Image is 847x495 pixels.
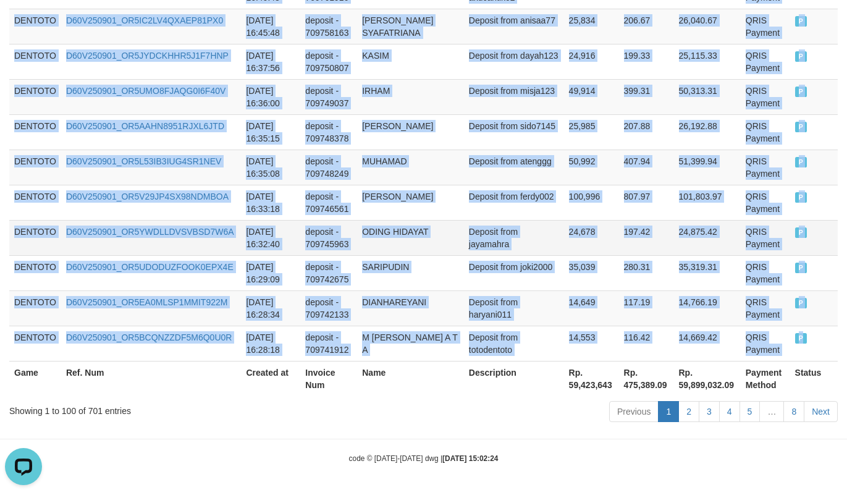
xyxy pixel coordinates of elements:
[241,150,300,185] td: [DATE] 16:35:08
[678,401,699,422] a: 2
[9,326,61,361] td: DENTOTO
[741,220,790,255] td: QRIS Payment
[300,290,357,326] td: deposit - 709742133
[795,87,807,97] span: PAID
[5,5,42,42] button: Open LiveChat chat widget
[783,401,804,422] a: 8
[741,9,790,44] td: QRIS Payment
[9,9,61,44] td: DENTOTO
[300,79,357,114] td: deposit - 709749037
[9,185,61,220] td: DENTOTO
[795,157,807,167] span: PAID
[357,79,464,114] td: IRHAM
[464,9,564,44] td: Deposit from anisaa77
[241,220,300,255] td: [DATE] 16:32:40
[300,361,357,396] th: Invoice Num
[241,185,300,220] td: [DATE] 16:33:18
[464,185,564,220] td: Deposit from ferdy002
[795,192,807,203] span: PAID
[741,290,790,326] td: QRIS Payment
[241,361,300,396] th: Created at
[300,326,357,361] td: deposit - 709741912
[619,114,674,150] td: 207.88
[795,333,807,344] span: PAID
[241,255,300,290] td: [DATE] 16:29:09
[674,326,741,361] td: 14,669.42
[357,255,464,290] td: SARIPUDIN
[564,44,619,79] td: 24,916
[795,298,807,308] span: PAID
[442,454,498,463] strong: [DATE] 15:02:24
[357,361,464,396] th: Name
[795,16,807,27] span: PAID
[66,192,229,201] a: D60V250901_OR5V29JP4SX98NDMBOA
[741,255,790,290] td: QRIS Payment
[9,220,61,255] td: DENTOTO
[66,121,224,131] a: D60V250901_OR5AAHN8951RJXL6JTD
[564,290,619,326] td: 14,649
[740,401,761,422] a: 5
[741,44,790,79] td: QRIS Payment
[300,185,357,220] td: deposit - 709746561
[790,361,838,396] th: Status
[619,9,674,44] td: 206.67
[674,255,741,290] td: 35,319.31
[741,114,790,150] td: QRIS Payment
[357,326,464,361] td: M [PERSON_NAME] A T A
[619,185,674,220] td: 807.97
[795,263,807,273] span: PAID
[357,150,464,185] td: MUHAMAD
[241,79,300,114] td: [DATE] 16:36:00
[741,361,790,396] th: Payment Method
[674,44,741,79] td: 25,115.33
[61,361,241,396] th: Ref. Num
[564,185,619,220] td: 100,996
[241,290,300,326] td: [DATE] 16:28:34
[357,185,464,220] td: [PERSON_NAME]
[564,150,619,185] td: 50,992
[66,332,232,342] a: D60V250901_OR5BCQNZZDF5M6Q0U0R
[741,150,790,185] td: QRIS Payment
[464,326,564,361] td: Deposit from totodentoto
[699,401,720,422] a: 3
[564,9,619,44] td: 25,834
[464,44,564,79] td: Deposit from dayah123
[564,326,619,361] td: 14,553
[66,51,229,61] a: D60V250901_OR5JYDCKHHR5J1F7HNP
[674,9,741,44] td: 26,040.67
[609,401,659,422] a: Previous
[564,220,619,255] td: 24,678
[241,44,300,79] td: [DATE] 16:37:56
[464,220,564,255] td: Deposit from jayamahra
[464,114,564,150] td: Deposit from sido7145
[241,326,300,361] td: [DATE] 16:28:18
[357,114,464,150] td: [PERSON_NAME]
[66,86,225,96] a: D60V250901_OR5UMO8FJAQG0I6F40V
[741,185,790,220] td: QRIS Payment
[741,79,790,114] td: QRIS Payment
[464,361,564,396] th: Description
[300,220,357,255] td: deposit - 709745963
[300,114,357,150] td: deposit - 709748378
[674,114,741,150] td: 26,192.88
[9,255,61,290] td: DENTOTO
[804,401,838,422] a: Next
[674,361,741,396] th: Rp. 59,899,032.09
[674,220,741,255] td: 24,875.42
[619,79,674,114] td: 399.31
[9,290,61,326] td: DENTOTO
[619,220,674,255] td: 197.42
[66,262,234,272] a: D60V250901_OR5UDODUZFOOK0EPX4E
[66,297,227,307] a: D60V250901_OR5EA0MLSP1MMIT922M
[674,185,741,220] td: 101,803.97
[9,361,61,396] th: Game
[674,290,741,326] td: 14,766.19
[357,290,464,326] td: DIANHAREYANI
[66,156,221,166] a: D60V250901_OR5L53IB3IUG4SR1NEV
[464,150,564,185] td: Deposit from atenggg
[300,150,357,185] td: deposit - 709748249
[241,9,300,44] td: [DATE] 16:45:48
[619,150,674,185] td: 407.94
[300,9,357,44] td: deposit - 709758163
[564,79,619,114] td: 49,914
